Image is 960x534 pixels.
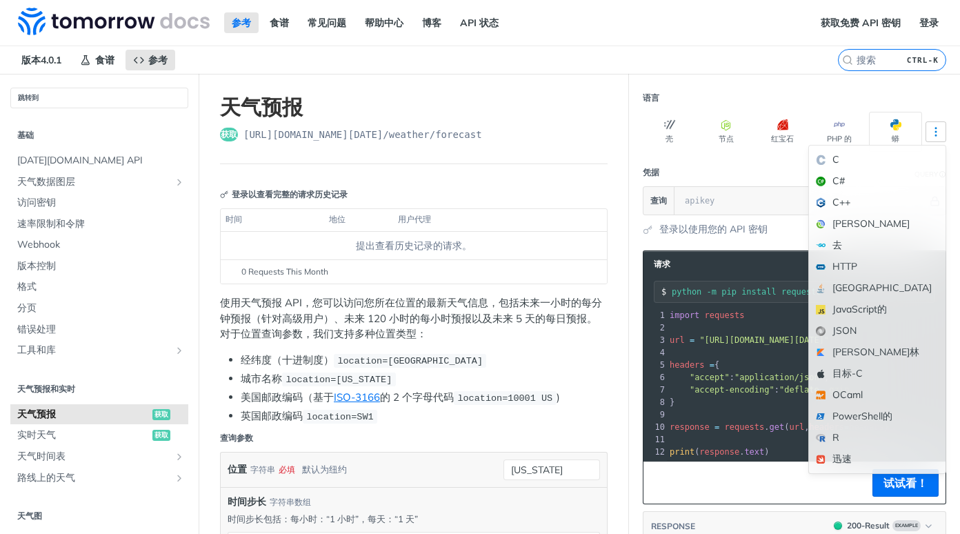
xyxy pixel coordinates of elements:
[457,393,552,404] span: location=10001 US
[892,520,921,531] span: Example
[670,447,770,457] span: ( . )
[241,390,454,404] font: 美国邮政编码（基于 的 2 个字母代码
[670,397,674,407] span: }
[699,447,739,457] span: response
[650,520,696,533] button: RESPONSE
[659,222,768,237] a: 登录以使用您的 API 密钥
[832,281,939,295] font: [GEOGRAPHIC_DATA]
[643,384,667,396] div: 7
[228,513,600,525] p: 时间步长包括：每小时：“1 小时”，每天：“1 天”
[10,214,188,235] a: 速率限制和令牌
[725,422,765,432] span: requests
[666,134,673,144] font: 壳
[17,196,185,210] span: 访问密钥
[220,190,228,199] svg: 钥匙
[770,422,785,432] span: get
[279,459,295,479] div: 必填
[809,406,946,427] div: PowerShell的
[809,384,946,406] div: OCaml
[827,519,939,533] button: 200200-ResultExample
[10,235,188,255] a: Webhook
[714,422,719,432] span: =
[832,302,939,317] font: JavaScript的
[17,259,185,273] span: 版本控制
[10,468,188,488] a: 路线上的天气显示路线天气的子页面
[930,126,942,138] svg: 更多省略号
[832,324,939,338] font: JSON
[220,432,253,444] div: 查询参数
[14,50,69,70] span: 版本4.0.1
[643,166,659,179] div: 凭据
[262,12,297,33] a: 食谱
[17,238,185,252] span: Webhook
[17,344,170,357] span: 工具和库
[670,360,705,370] span: headers
[670,422,710,432] span: response
[10,340,188,361] a: 工具和库显示工具和库的子页面
[306,412,373,422] span: location=SW1
[809,192,946,213] div: C++
[672,287,934,297] input: 请求说明
[869,112,922,152] button: 蟒
[174,451,185,462] button: 显示天气时间线的子页面
[827,134,852,144] font: PHP 的
[10,510,188,522] h2: 天气图
[148,54,168,67] span: 参考
[224,12,259,33] a: 参考
[699,335,829,345] span: "[URL][DOMAIN_NAME][DATE]"
[643,433,667,446] div: 11
[10,88,188,108] button: 跳转到
[809,448,946,470] div: 迅速
[690,335,694,345] span: =
[670,360,719,370] span: {
[650,195,667,207] span: 查询
[643,446,667,458] div: 12
[779,385,874,395] span: "deflate, gzip, br"
[10,404,188,425] a: 天气预报获取
[643,346,667,359] div: 4
[152,409,170,420] span: 获取
[670,310,699,320] span: import
[892,134,899,144] font: 蟒
[643,421,667,433] div: 10
[832,431,939,445] font: R
[10,298,188,319] a: 分页
[17,301,185,315] span: 分页
[270,496,311,508] div: 字符串数组
[809,363,946,384] div: 目标-C
[809,277,946,299] div: [GEOGRAPHIC_DATA]
[17,428,149,442] span: 实时天气
[220,295,608,342] p: 使用天气预报 API，您可以访问您所在位置的最新天气信息，包括未来一小时的每分钟预报（针对高级用户）、未来 120 小时的每小时预报以及未来 5 天的每日预报。 对于位置查询参数，我们支持多种位...
[809,213,946,235] div: [PERSON_NAME]
[670,335,685,345] span: url
[847,520,890,532] div: 200 - Result
[241,409,303,422] font: 英国邮政编码
[771,134,794,144] font: 红宝石
[809,170,946,192] div: C#
[241,390,608,406] li: )
[643,371,667,384] div: 6
[286,375,392,385] span: location=[US_STATE]
[643,334,667,346] div: 3
[832,195,939,210] font: C++
[809,235,946,256] div: 去
[241,372,282,385] font: 城市名称
[10,319,188,340] a: 错误处理
[17,408,149,422] span: 天气预报
[220,128,238,141] span: 获取
[699,112,752,152] button: 节点
[10,446,188,467] a: 天气时间表显示天气时间线的子页面
[10,129,188,141] h2: 基础
[670,385,874,395] span: :
[643,112,696,152] button: 壳
[643,408,667,421] div: 9
[809,320,946,342] div: JSON
[17,471,170,485] span: 路线上的天气
[17,450,170,464] span: 天气时间表
[690,385,774,395] span: "accept-encoding"
[832,452,939,466] font: 迅速
[10,277,188,297] a: 格式
[226,239,601,253] div: 提出查看历史记录的请求。
[10,425,188,446] a: 实时天气获取
[220,95,608,119] h1: 天气预报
